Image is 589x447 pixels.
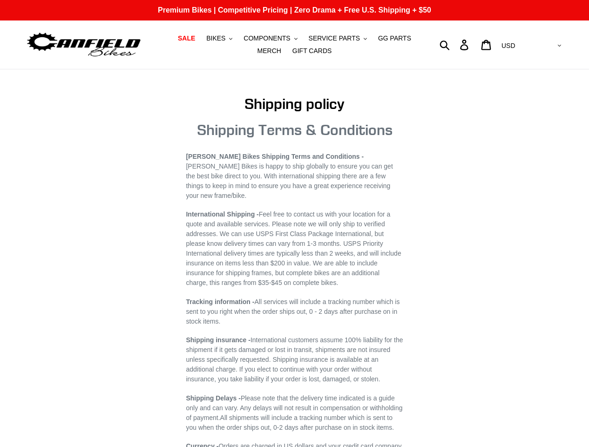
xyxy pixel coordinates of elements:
strong: International Shipping - [186,210,258,218]
strong: Tracking information - [186,298,254,305]
strong: [PERSON_NAME] Bikes Shipping Terms and Conditions - [186,153,364,160]
span: International customers assume 100% liability for the shipment if it gets damaged or lost in tran... [186,336,403,383]
img: Canfield Bikes [26,30,142,60]
strong: Shipping insurance - [186,336,250,344]
span: SALE [178,34,195,42]
span: Feel free to contact us with your location for a quote and available services. Please note we wil... [186,210,401,286]
strong: Shipping Delays - [186,394,240,402]
span: MERCH [257,47,281,55]
span: SERVICE PARTS [309,34,360,42]
span: COMPONENTS [244,34,290,42]
span: GIFT CARDS [292,47,332,55]
span: BIKES [206,34,225,42]
h1: Shipping Terms & Conditions [186,121,403,139]
button: COMPONENTS [239,32,302,45]
a: MERCH [253,45,286,57]
button: SERVICE PARTS [304,32,372,45]
h1: Shipping policy [186,95,403,113]
a: GG PARTS [373,32,416,45]
span: GG PARTS [378,34,411,42]
button: BIKES [202,32,237,45]
a: GIFT CARDS [288,45,337,57]
p: All shipments will include a tracking number which is sent to you when the order ships out, 0-2 d... [186,393,403,433]
a: SALE [173,32,200,45]
p: [PERSON_NAME] Bikes is happy to ship globally to ensure you can get the best bike direct to you. ... [186,152,403,201]
span: All services will include a tracking number which is sent to you right when the order ships out, ... [186,298,399,325]
span: Please note that the delivery time indicated is a guide only and can vary. Any delays will not re... [186,394,402,421]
